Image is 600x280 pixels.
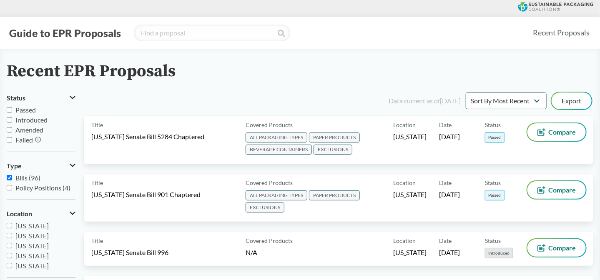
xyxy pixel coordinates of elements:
[485,248,513,258] span: Introduced
[246,236,293,245] span: Covered Products
[7,62,176,81] h2: Recent EPR Proposals
[134,25,290,41] input: Find a proposal
[15,262,49,270] span: [US_STATE]
[7,107,12,112] input: Passed
[527,239,586,257] button: Compare
[15,136,33,144] span: Failed
[529,23,593,42] a: Recent Proposals
[7,233,12,238] input: [US_STATE]
[7,263,12,268] input: [US_STATE]
[15,126,43,134] span: Amended
[309,190,360,200] span: PAPER PRODUCTS
[91,236,103,245] span: Title
[7,207,75,221] button: Location
[393,178,416,187] span: Location
[7,185,12,190] input: Policy Positions (4)
[91,120,103,129] span: Title
[7,210,32,217] span: Location
[91,248,168,257] span: [US_STATE] Senate Bill 996
[309,132,360,142] span: PAPER PRODUCTS
[246,248,257,256] span: N/A
[7,243,12,248] input: [US_STATE]
[314,145,352,155] span: EXCLUSIONS
[389,96,461,106] div: Data current as of [DATE]
[15,174,40,182] span: Bills (96)
[7,127,12,132] input: Amended
[15,232,49,240] span: [US_STATE]
[548,187,576,193] span: Compare
[548,245,576,251] span: Compare
[7,253,12,258] input: [US_STATE]
[15,116,48,124] span: Introduced
[527,181,586,199] button: Compare
[246,202,284,212] span: EXCLUSIONS
[485,236,501,245] span: Status
[7,91,75,105] button: Status
[393,236,416,245] span: Location
[7,175,12,180] input: Bills (96)
[7,26,123,40] button: Guide to EPR Proposals
[439,178,452,187] span: Date
[439,120,452,129] span: Date
[246,190,307,200] span: ALL PACKAGING TYPES
[393,190,427,199] span: [US_STATE]
[7,223,12,228] input: [US_STATE]
[439,132,460,141] span: [DATE]
[7,159,75,173] button: Type
[246,178,293,187] span: Covered Products
[15,222,49,230] span: [US_STATE]
[7,94,25,102] span: Status
[246,145,312,155] span: BEVERAGE CONTAINERS
[393,132,427,141] span: [US_STATE]
[393,120,416,129] span: Location
[552,92,592,109] button: Export
[91,190,201,199] span: [US_STATE] Senate Bill 901 Chaptered
[246,132,307,142] span: ALL PACKAGING TYPES
[393,248,427,257] span: [US_STATE]
[485,132,505,142] span: Passed
[439,248,460,257] span: [DATE]
[15,106,36,114] span: Passed
[485,120,501,129] span: Status
[7,162,22,170] span: Type
[485,190,505,200] span: Passed
[7,117,12,122] input: Introduced
[91,178,103,187] span: Title
[15,184,70,192] span: Policy Positions (4)
[15,252,49,260] span: [US_STATE]
[7,137,12,142] input: Failed
[439,236,452,245] span: Date
[15,242,49,250] span: [US_STATE]
[485,178,501,187] span: Status
[246,120,293,129] span: Covered Products
[439,190,460,199] span: [DATE]
[548,129,576,135] span: Compare
[527,123,586,141] button: Compare
[91,132,204,141] span: [US_STATE] Senate Bill 5284 Chaptered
